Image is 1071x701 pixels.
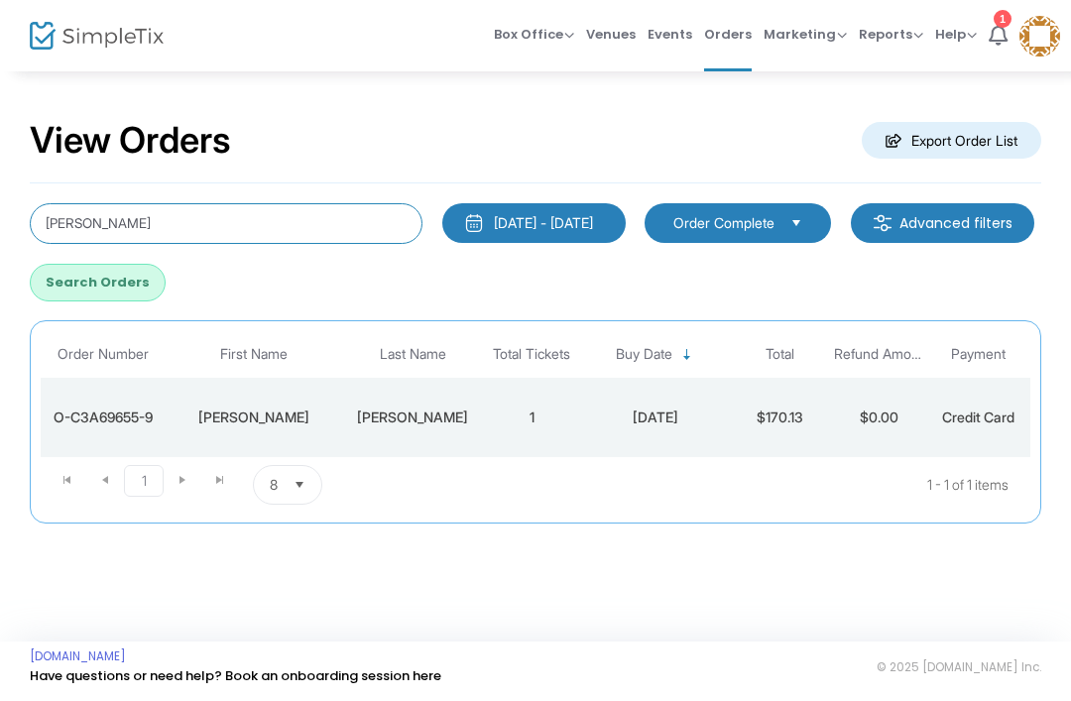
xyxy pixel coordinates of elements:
[951,346,1006,363] span: Payment
[520,465,1009,505] kendo-pager-info: 1 - 1 of 1 items
[730,378,829,457] td: $170.13
[877,659,1041,675] span: © 2025 [DOMAIN_NAME] Inc.
[464,213,484,233] img: monthly
[673,213,774,233] span: Order Complete
[30,119,231,163] h2: View Orders
[851,203,1034,243] m-button: Advanced filters
[730,331,829,378] th: Total
[829,378,928,457] td: $0.00
[30,203,422,244] input: Search by name, email, phone, order number, ip address, or last 4 digits of card
[220,346,288,363] span: First Name
[679,347,695,363] span: Sortable
[586,408,725,427] div: 1/30/2025
[616,346,672,363] span: Buy Date
[30,264,166,301] button: Search Orders
[494,25,574,44] span: Box Office
[994,10,1011,28] div: 1
[170,408,338,427] div: Eric
[380,346,446,363] span: Last Name
[286,466,313,504] button: Select
[124,465,164,497] span: Page 1
[46,408,160,427] div: O-C3A69655-9
[862,122,1041,159] m-button: Export Order List
[586,9,636,59] span: Venues
[41,331,1030,457] div: Data table
[482,378,581,457] td: 1
[859,25,923,44] span: Reports
[873,213,892,233] img: filter
[494,213,593,233] div: [DATE] - [DATE]
[782,212,810,234] button: Select
[935,25,977,44] span: Help
[30,648,126,664] a: [DOMAIN_NAME]
[442,203,626,243] button: [DATE] - [DATE]
[482,331,581,378] th: Total Tickets
[704,9,752,59] span: Orders
[648,9,692,59] span: Events
[58,346,149,363] span: Order Number
[829,331,928,378] th: Refund Amount
[30,666,441,685] a: Have questions or need help? Book an onboarding session here
[942,409,1014,425] span: Credit Card
[270,475,278,495] span: 8
[764,25,847,44] span: Marketing
[348,408,477,427] div: Ulbrich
